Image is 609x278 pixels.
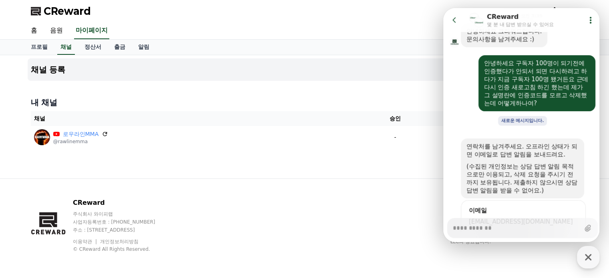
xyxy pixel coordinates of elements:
[74,22,109,39] a: 마이페이지
[24,22,44,39] a: 홈
[73,239,98,244] a: 이용약관
[362,133,428,142] p: -
[431,111,578,126] th: 상태
[28,58,582,81] button: 채널 등록
[24,40,54,55] a: 프로필
[44,22,69,39] a: 음원
[73,211,171,217] p: 주식회사 와이피랩
[443,8,599,242] iframe: Channel chat
[132,40,156,55] a: 알림
[78,40,108,55] a: 정산서
[73,246,171,252] p: © CReward All Rights Reserved.
[100,239,139,244] a: 개인정보처리방침
[359,111,431,126] th: 승인
[73,219,171,225] p: 사업자등록번호 : [PHONE_NUMBER]
[73,227,171,233] p: 주소 : [STREET_ADDRESS]
[108,40,132,55] a: 출금
[73,198,171,208] p: CReward
[31,65,66,74] h4: 채널 등록
[31,111,360,126] th: 채널
[44,5,91,18] span: CReward
[63,130,99,138] a: 로우라인MMA
[53,138,109,145] p: @rawlinemma
[57,40,75,55] a: 채널
[34,129,50,145] img: 로우라인MMA
[31,97,579,108] h4: 내 채널
[31,5,91,18] a: CReward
